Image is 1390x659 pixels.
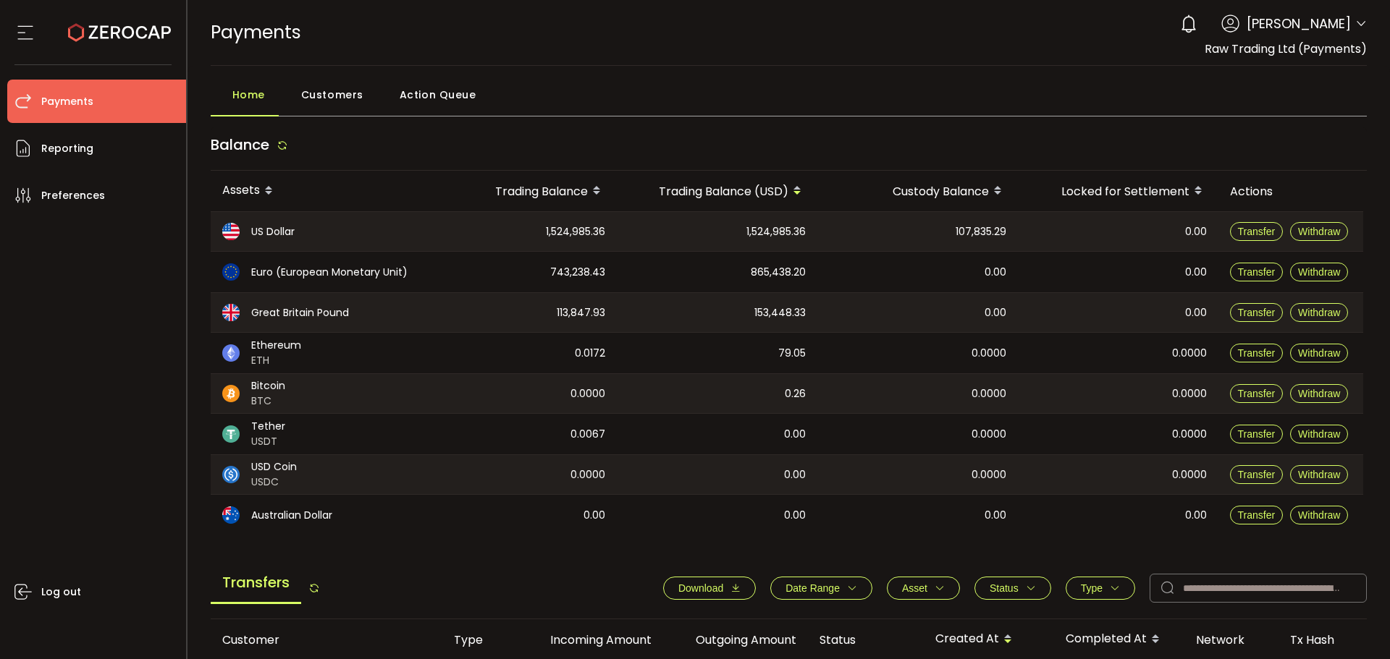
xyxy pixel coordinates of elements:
[1230,344,1284,362] button: Transfer
[41,185,105,206] span: Preferences
[1205,41,1367,57] span: Raw Trading Ltd (Payments)
[435,179,617,203] div: Trading Balance
[41,91,93,112] span: Payments
[785,582,840,594] span: Date Range
[550,264,605,281] span: 743,238.43
[972,345,1006,362] span: 0.0000
[1230,263,1284,281] button: Transfer
[1290,384,1348,403] button: Withdraw
[251,353,301,368] span: ETH
[400,80,476,109] span: Action Queue
[1298,226,1340,237] span: Withdraw
[1290,222,1348,241] button: Withdraw
[222,425,240,443] img: usdt_portfolio.svg
[1238,347,1276,359] span: Transfer
[518,632,663,648] div: Incoming Amount
[251,224,295,239] span: US Dollar
[663,632,808,648] div: Outgoing Amount
[222,466,240,483] img: usdc_portfolio.svg
[754,305,806,321] span: 153,448.33
[232,80,265,109] span: Home
[1238,307,1276,318] span: Transfer
[784,507,806,524] span: 0.00
[570,386,605,402] span: 0.0000
[442,632,518,648] div: Type
[1238,266,1276,278] span: Transfer
[817,179,1018,203] div: Custody Balance
[251,378,285,394] span: Bitcoin
[211,135,269,155] span: Balance
[1238,509,1276,521] span: Transfer
[1172,386,1207,402] span: 0.0000
[222,223,240,240] img: usd_portfolio.svg
[1230,303,1284,322] button: Transfer
[778,345,806,362] span: 79.05
[251,305,349,320] span: Great Britain Pound
[1298,509,1340,521] span: Withdraw
[251,419,285,434] span: Tether
[1247,14,1351,33] span: [PERSON_NAME]
[1298,428,1340,440] span: Withdraw
[211,632,442,648] div: Customer
[678,582,723,594] span: Download
[1185,224,1207,240] span: 0.00
[985,507,1006,524] span: 0.00
[1298,266,1340,278] span: Withdraw
[784,467,806,483] span: 0.00
[1230,506,1284,524] button: Transfer
[1172,345,1207,362] span: 0.0000
[663,577,756,600] button: Download
[251,475,297,490] span: USDC
[1238,469,1276,480] span: Transfer
[1230,465,1284,484] button: Transfer
[222,304,240,321] img: gbp_portfolio.svg
[1238,428,1276,440] span: Transfer
[1290,344,1348,362] button: Withdraw
[570,467,605,483] span: 0.0000
[1230,384,1284,403] button: Transfer
[1185,305,1207,321] span: 0.00
[1290,465,1348,484] button: Withdraw
[546,224,605,240] span: 1,524,985.36
[251,265,408,280] span: Euro (European Monetary Unit)
[1230,425,1284,443] button: Transfer
[1185,264,1207,281] span: 0.00
[956,224,1006,240] span: 107,835.29
[1238,388,1276,399] span: Transfer
[222,263,240,281] img: eur_portfolio.svg
[1184,632,1279,648] div: Network
[985,305,1006,321] span: 0.00
[251,434,285,449] span: USDT
[41,582,81,603] span: Log out
[251,508,332,523] span: Australian Dollar
[570,426,605,443] span: 0.0067
[1066,577,1135,600] button: Type
[617,179,817,203] div: Trading Balance (USD)
[1290,506,1348,524] button: Withdraw
[1298,307,1340,318] span: Withdraw
[1318,590,1390,659] iframe: Chat Widget
[785,386,806,402] span: 0.26
[1185,507,1207,524] span: 0.00
[770,577,872,600] button: Date Range
[1298,469,1340,480] span: Withdraw
[575,345,605,362] span: 0.0172
[985,264,1006,281] span: 0.00
[1290,263,1348,281] button: Withdraw
[887,577,960,600] button: Asset
[1218,183,1363,200] div: Actions
[211,20,301,45] span: Payments
[211,179,435,203] div: Assets
[211,563,301,604] span: Transfers
[1018,179,1218,203] div: Locked for Settlement
[972,467,1006,483] span: 0.0000
[1172,426,1207,443] span: 0.0000
[1298,347,1340,359] span: Withdraw
[1172,467,1207,483] span: 0.0000
[972,386,1006,402] span: 0.0000
[972,426,1006,443] span: 0.0000
[251,338,301,353] span: Ethereum
[1290,425,1348,443] button: Withdraw
[41,138,93,159] span: Reporting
